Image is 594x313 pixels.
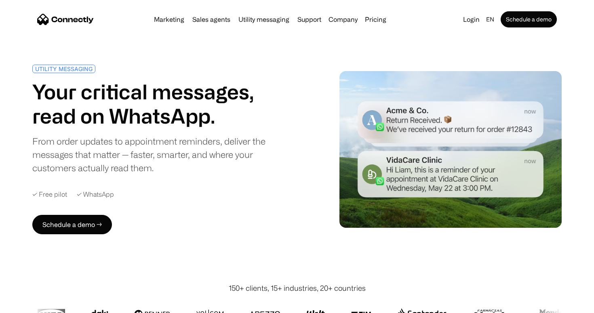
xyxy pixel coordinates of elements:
[501,11,557,27] a: Schedule a demo
[151,16,187,23] a: Marketing
[483,14,499,25] div: en
[77,191,114,198] div: ✓ WhatsApp
[32,80,294,128] h1: Your critical messages, read on WhatsApp.
[16,299,48,310] ul: Language list
[37,13,94,25] a: home
[294,16,324,23] a: Support
[362,16,390,23] a: Pricing
[189,16,234,23] a: Sales agents
[326,14,360,25] div: Company
[8,298,48,310] aside: Language selected: English
[235,16,293,23] a: Utility messaging
[32,191,67,198] div: ✓ Free pilot
[32,134,294,174] div: From order updates to appointment reminders, deliver the messages that matter — faster, smarter, ...
[486,14,494,25] div: en
[229,283,366,294] div: 150+ clients, 15+ industries, 20+ countries
[32,215,112,234] a: Schedule a demo →
[460,14,483,25] a: Login
[329,14,358,25] div: Company
[35,66,93,72] div: UTILITY MESSAGING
